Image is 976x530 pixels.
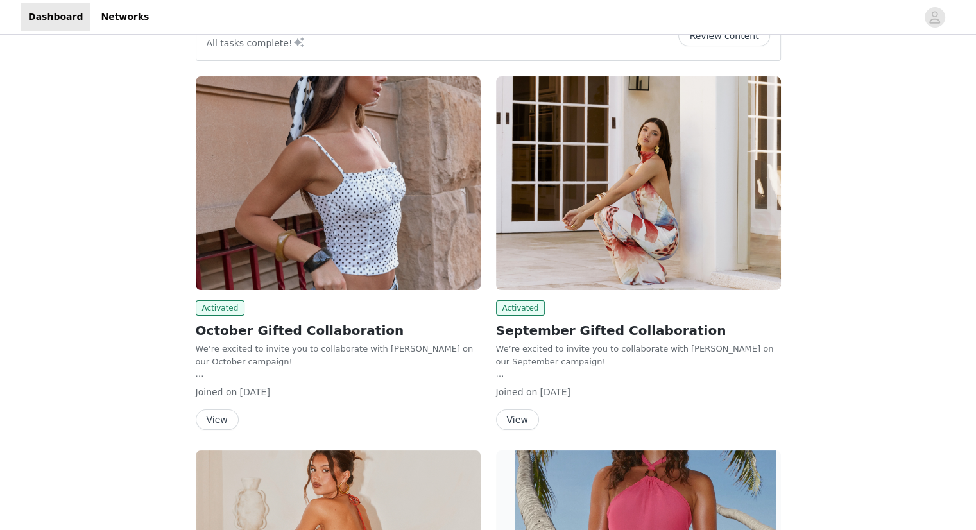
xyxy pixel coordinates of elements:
p: We’re excited to invite you to collaborate with [PERSON_NAME] on our September campaign! [496,343,781,368]
button: View [196,409,239,430]
p: All tasks complete! [207,35,305,50]
div: avatar [929,7,941,28]
span: Activated [496,300,545,316]
a: Networks [93,3,157,31]
a: Dashboard [21,3,90,31]
p: We’re excited to invite you to collaborate with [PERSON_NAME] on our October campaign! [196,343,481,368]
span: Joined on [196,387,237,397]
a: View [496,415,539,425]
img: Peppermayo UK [496,76,781,290]
img: Peppermayo UK [196,76,481,290]
h2: September Gifted Collaboration [496,321,781,340]
span: [DATE] [240,387,270,397]
span: Joined on [496,387,538,397]
span: [DATE] [540,387,570,397]
span: Activated [196,300,245,316]
h2: October Gifted Collaboration [196,321,481,340]
button: View [496,409,539,430]
button: Review content [678,26,769,46]
a: View [196,415,239,425]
